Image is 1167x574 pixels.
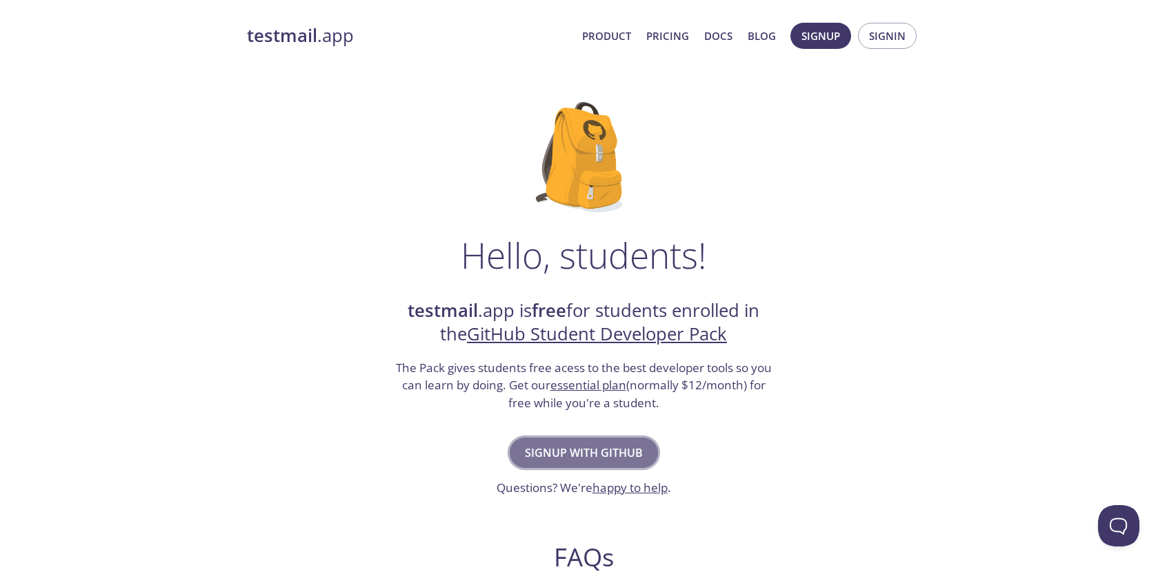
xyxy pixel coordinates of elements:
[582,27,631,45] a: Product
[247,23,317,48] strong: testmail
[790,23,851,49] button: Signup
[467,322,727,346] a: GitHub Student Developer Pack
[510,438,658,468] button: Signup with GitHub
[858,23,917,49] button: Signin
[550,377,626,393] a: essential plan
[646,27,689,45] a: Pricing
[497,479,671,497] h3: Questions? We're .
[394,299,773,347] h2: .app is for students enrolled in the
[801,27,840,45] span: Signup
[247,24,571,48] a: testmail.app
[408,298,478,322] strong: testmail
[1098,505,1139,546] iframe: Help Scout Beacon - Open
[704,27,732,45] a: Docs
[869,27,906,45] span: Signin
[748,27,776,45] a: Blog
[536,102,632,212] img: github-student-backpack.png
[525,443,643,462] span: Signup with GitHub
[592,480,668,495] a: happy to help
[532,298,566,322] strong: free
[461,234,706,276] h1: Hello, students!
[394,359,773,412] h3: The Pack gives students free acess to the best developer tools so you can learn by doing. Get our...
[319,542,848,573] h2: FAQs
